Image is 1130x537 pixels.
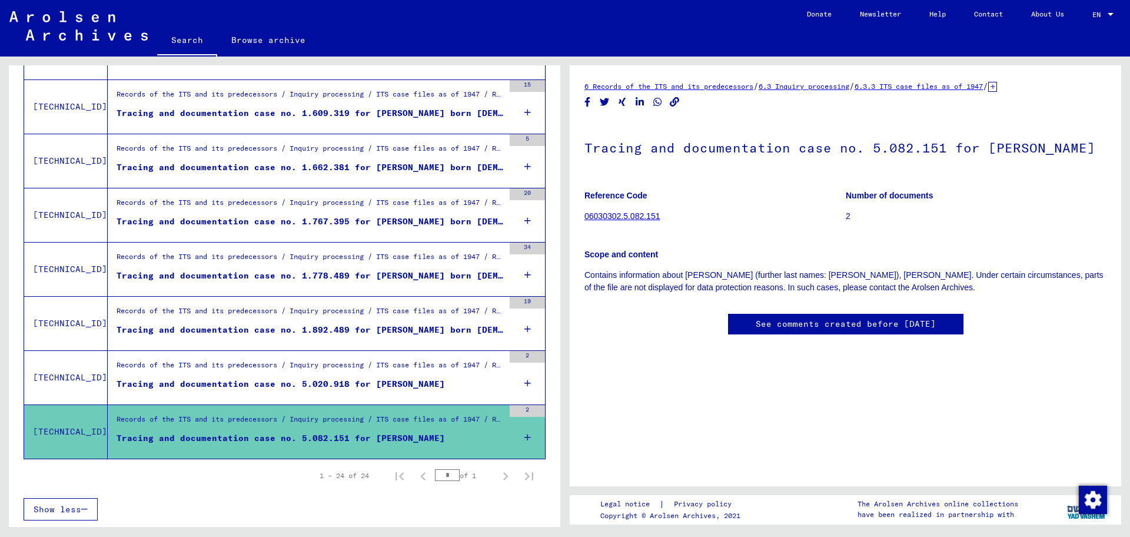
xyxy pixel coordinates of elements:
[584,250,658,259] b: Scope and content
[858,499,1018,509] p: The Arolsen Archives online collections
[24,79,108,134] td: [TECHNICAL_ID]
[157,26,217,57] a: Search
[759,82,849,91] a: 6.3 Inquiry processing
[517,464,541,488] button: Last page
[600,511,746,521] p: Copyright © Arolsen Archives, 2021
[24,296,108,350] td: [TECHNICAL_ID]
[600,498,746,511] div: |
[117,216,504,228] div: Tracing and documentation case no. 1.767.395 for [PERSON_NAME] born [DEMOGRAPHIC_DATA]
[584,121,1106,173] h1: Tracing and documentation case no. 5.082.151 for [PERSON_NAME]
[24,134,108,188] td: [TECHNICAL_ID]
[510,351,545,363] div: 2
[117,107,504,120] div: Tracing and documentation case no. 1.609.319 for [PERSON_NAME] born [DEMOGRAPHIC_DATA]
[616,95,629,110] button: Share on Xing
[858,509,1018,520] p: have been realized in partnership with
[117,89,504,105] div: Records of the ITS and its predecessors / Inquiry processing / ITS case files as of 1947 / Reposi...
[669,95,681,110] button: Copy link
[756,318,936,330] a: See comments created before [DATE]
[117,197,504,214] div: Records of the ITS and its predecessors / Inquiry processing / ITS case files as of 1947 / Reposi...
[664,498,746,511] a: Privacy policy
[117,360,504,376] div: Records of the ITS and its predecessors / Inquiry processing / ITS case files as of 1947 / Reposi...
[117,378,445,390] div: Tracing and documentation case no. 5.020.918 for [PERSON_NAME]
[753,81,759,91] span: /
[24,350,108,405] td: [TECHNICAL_ID]
[217,26,320,54] a: Browse archive
[24,188,108,242] td: [TECHNICAL_ID]
[117,324,504,336] div: Tracing and documentation case no. 1.892.489 for [PERSON_NAME] born [DEMOGRAPHIC_DATA] or13.06.1989
[117,414,504,430] div: Records of the ITS and its predecessors / Inquiry processing / ITS case files as of 1947 / Reposi...
[510,405,545,417] div: 2
[411,464,435,488] button: Previous page
[846,210,1106,223] p: 2
[1079,486,1107,514] img: Change consent
[117,251,504,268] div: Records of the ITS and its predecessors / Inquiry processing / ITS case files as of 1947 / Reposi...
[584,269,1106,294] p: Contains information about [PERSON_NAME] (further last names: [PERSON_NAME]), [PERSON_NAME]. Unde...
[1092,11,1105,19] span: EN
[584,82,753,91] a: 6 Records of the ITS and its predecessors
[600,498,659,511] a: Legal notice
[1065,495,1109,524] img: yv_logo.png
[584,191,647,200] b: Reference Code
[510,243,545,254] div: 34
[510,134,545,146] div: 5
[388,464,411,488] button: First page
[320,470,369,481] div: 1 – 24 of 24
[34,504,81,515] span: Show less
[510,297,545,309] div: 19
[652,95,664,110] button: Share on WhatsApp
[117,143,504,160] div: Records of the ITS and its predecessors / Inquiry processing / ITS case files as of 1947 / Reposi...
[634,95,646,110] button: Share on LinkedIn
[510,188,545,200] div: 20
[117,306,504,322] div: Records of the ITS and its predecessors / Inquiry processing / ITS case files as of 1947 / Reposi...
[599,95,611,110] button: Share on Twitter
[9,11,148,41] img: Arolsen_neg.svg
[494,464,517,488] button: Next page
[983,81,988,91] span: /
[117,432,445,445] div: Tracing and documentation case no. 5.082.151 for [PERSON_NAME]
[1078,485,1106,513] div: Change consent
[24,498,98,521] button: Show less
[24,242,108,296] td: [TECHNICAL_ID]
[849,81,855,91] span: /
[435,470,494,481] div: of 1
[855,82,983,91] a: 6.3.3 ITS case files as of 1947
[584,211,660,221] a: 06030302.5.082.151
[846,191,933,200] b: Number of documents
[510,80,545,92] div: 15
[24,405,108,459] td: [TECHNICAL_ID]
[117,270,504,282] div: Tracing and documentation case no. 1.778.489 for [PERSON_NAME] born [DEMOGRAPHIC_DATA]
[117,161,504,174] div: Tracing and documentation case no. 1.662.381 for [PERSON_NAME] born [DEMOGRAPHIC_DATA]
[581,95,594,110] button: Share on Facebook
